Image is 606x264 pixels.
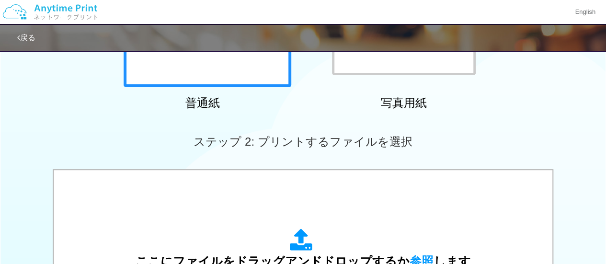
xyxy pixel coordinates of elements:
h2: 普通紙 [119,97,286,109]
h2: 写真用紙 [320,97,488,109]
a: 戻る [17,34,35,42]
span: ステップ 2: プリントするファイルを選択 [194,135,412,148]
